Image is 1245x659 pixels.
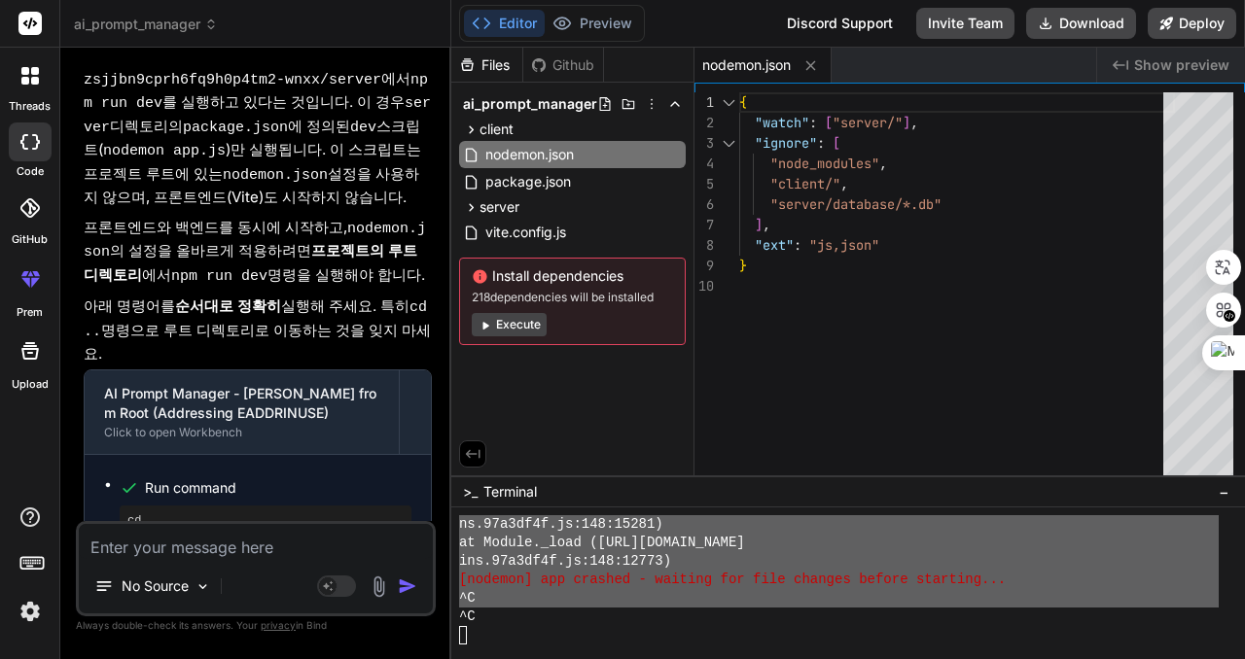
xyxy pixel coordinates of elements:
[817,134,825,152] span: :
[183,120,288,136] code: package.json
[694,92,714,113] div: 1
[694,235,714,256] div: 8
[459,571,1006,589] span: [nodemon] app crashed - waiting for file changes before starting...
[916,8,1014,39] button: Invite Team
[809,236,879,254] span: "js,json"
[127,513,404,529] pre: cd ..
[464,10,545,37] button: Editor
[104,425,379,440] div: Click to open Workbench
[775,8,905,39] div: Discord Support
[755,216,763,233] span: ]
[702,55,791,75] span: nodemon.json
[223,167,328,184] code: nodemon.json
[694,215,714,235] div: 7
[910,114,918,131] span: ,
[483,221,568,244] span: vite.config.js
[463,94,597,114] span: ai_prompt_manager
[523,55,603,75] div: Github
[398,576,417,596] img: icon
[12,376,49,393] label: Upload
[368,575,390,598] img: attachment
[739,257,747,274] span: }
[85,370,399,454] button: AI Prompt Manager - [PERSON_NAME] from Root (Addressing EADDRINUSE)Click to open Workbench
[809,114,817,131] span: :
[76,616,436,635] p: Always double-check its answers. Your in Bind
[472,313,547,336] button: Execute
[694,154,714,174] div: 4
[770,195,942,213] span: "server/database/*.db"
[833,134,840,152] span: [
[716,92,741,113] div: Click to collapse the range.
[195,578,211,595] img: Pick Models
[103,143,226,159] code: nodemon app.js
[694,276,714,296] div: 10
[459,515,663,534] span: ns.97a3df4f.js:148:15281)
[84,95,431,136] code: server
[1219,482,1229,502] span: −
[739,93,747,111] span: {
[1026,8,1136,39] button: Download
[755,134,817,152] span: "ignore"
[483,143,576,166] span: nodemon.json
[770,155,879,172] span: "node_modules"
[84,299,436,340] code: cd ..
[84,241,421,284] strong: 프로젝트의 루트 디렉토리
[483,170,573,193] span: package.json
[694,133,714,154] div: 3
[459,552,671,571] span: ins.97a3df4f.js:148:12773)
[1215,476,1233,507] button: −
[770,175,840,192] span: "client/"
[472,290,673,305] span: 218 dependencies will be installed
[12,231,48,248] label: GitHub
[459,607,476,626] span: ^C
[17,163,44,180] label: code
[483,482,537,502] span: Terminal
[840,175,848,192] span: ,
[755,236,794,254] span: "ext"
[833,114,903,131] span: "server/"
[545,10,640,37] button: Preview
[104,384,379,423] div: AI Prompt Manager - [PERSON_NAME] from Root (Addressing EADDRINUSE)
[171,268,267,285] code: npm run dev
[755,114,809,131] span: "watch"
[1134,55,1229,75] span: Show preview
[463,482,478,502] span: >_
[17,304,43,321] label: prem
[794,236,801,254] span: :
[84,217,432,289] p: 프론트엔드와 백엔드를 동시에 시작하고, 의 설정을 올바르게 적용하려면 에서 명령을 실행해야 합니다.
[459,534,745,552] span: at Module._load ([URL][DOMAIN_NAME]
[825,114,833,131] span: [
[472,266,673,286] span: Install dependencies
[694,113,714,133] div: 2
[261,619,296,631] span: privacy
[122,576,189,596] p: No Source
[694,194,714,215] div: 6
[84,48,428,88] code: ~/u3uk0f35zsjjbn9cprh6fq9h0p4tm2-wnxx/server
[9,98,51,115] label: threads
[480,120,514,139] span: client
[74,15,218,34] span: ai_prompt_manager
[879,155,887,172] span: ,
[451,55,522,75] div: Files
[694,256,714,276] div: 9
[175,296,281,315] strong: 순서대로 정확히
[350,120,376,136] code: dev
[84,295,432,365] p: 아래 명령어를 실행해 주세요. 특히 명령으로 루트 디렉토리로 이동하는 것을 잊지 마세요.
[716,133,741,154] div: Click to collapse the range.
[694,174,714,194] div: 5
[480,197,519,217] span: server
[903,114,910,131] span: ]
[459,589,476,607] span: ^C
[84,44,432,209] p: 가장 중요한 점은, 현재 터미널 프롬프트 에서 를 실행하고 있다는 것입니다. 이 경우 디렉토리의 에 정의된 스크립트( )만 실행됩니다. 이 스크립트는 프로젝트 루트에 있는 설...
[145,478,411,498] span: Run command
[1148,8,1236,39] button: Deploy
[14,595,47,628] img: settings
[763,216,770,233] span: ,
